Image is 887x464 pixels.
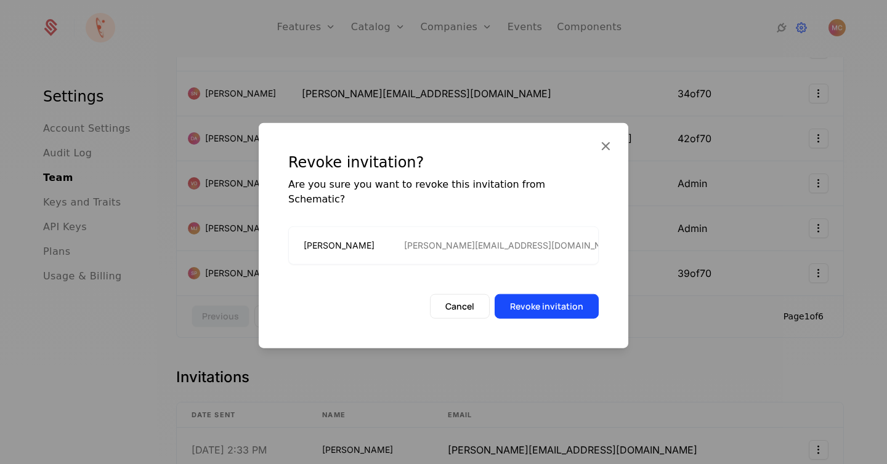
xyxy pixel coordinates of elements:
span: [PERSON_NAME] [304,239,375,252]
div: Are you sure you want to revoke this invitation from Schematic? [288,177,599,207]
div: Revoke invitation? [288,153,599,172]
button: Revoke invitation [495,294,599,319]
button: Cancel [430,294,490,319]
div: [PERSON_NAME][EMAIL_ADDRESS][DOMAIN_NAME] [404,239,623,252]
